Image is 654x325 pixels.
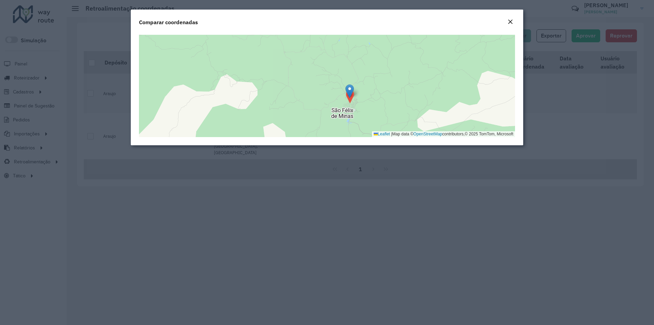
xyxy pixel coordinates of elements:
[414,132,442,136] a: OpenStreetMap
[374,132,390,136] a: Leaflet
[372,131,515,137] div: Map data © contributors,© 2025 TomTom, Microsoft
[139,18,198,26] h4: Comparar coordenadas
[505,18,515,27] button: Close
[391,132,392,136] span: |
[508,19,513,25] em: Fechar
[344,90,356,103] img: Coordenada Nova
[345,84,354,98] img: Coordenada Atual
